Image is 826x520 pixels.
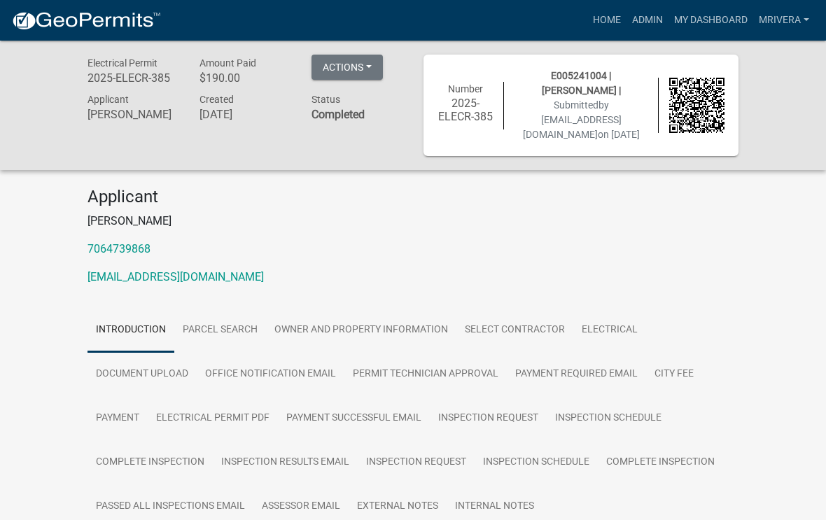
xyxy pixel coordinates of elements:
h6: $190.00 [199,71,290,85]
span: Submitted on [DATE] [523,99,640,140]
span: Applicant [87,94,129,105]
a: Home [587,7,626,34]
a: 7064739868 [87,242,150,255]
a: Admin [626,7,668,34]
h4: Applicant [87,187,738,207]
a: Payment Required Email [507,352,646,397]
span: Amount Paid [199,57,256,69]
a: Document Upload [87,352,197,397]
p: [PERSON_NAME] [87,213,738,230]
h6: 2025-ELECR-385 [437,97,493,123]
a: Payment Successful Email [278,396,430,441]
a: Electrical Permit PDF [148,396,278,441]
a: City Fee [646,352,702,397]
a: Payment [87,396,148,441]
a: Inspection Results Email [213,440,358,485]
h6: [PERSON_NAME] [87,108,178,121]
span: by [EMAIL_ADDRESS][DOMAIN_NAME] [523,99,622,140]
a: [EMAIL_ADDRESS][DOMAIN_NAME] [87,270,264,283]
a: Inspection Request [430,396,547,441]
a: Office Notification Email [197,352,344,397]
a: My Dashboard [668,7,753,34]
h6: [DATE] [199,108,290,121]
a: Permit Technician Approval [344,352,507,397]
a: Electrical [573,308,646,353]
a: Complete Inspection [598,440,723,485]
a: Parcel search [174,308,266,353]
span: Status [311,94,340,105]
a: Introduction [87,308,174,353]
strong: Completed [311,108,365,121]
span: Number [448,83,483,94]
span: E005241004 | [PERSON_NAME] | [542,70,621,96]
a: mrivera [753,7,815,34]
a: Inspection Schedule [475,440,598,485]
a: Inspection Request [358,440,475,485]
a: Complete Inspection [87,440,213,485]
a: Owner and Property Information [266,308,456,353]
h6: 2025-ELECR-385 [87,71,178,85]
button: Actions [311,55,383,80]
span: Electrical Permit [87,57,157,69]
a: Select contractor [456,308,573,353]
span: Created [199,94,234,105]
a: Inspection Schedule [547,396,670,441]
img: QR code [669,78,724,133]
